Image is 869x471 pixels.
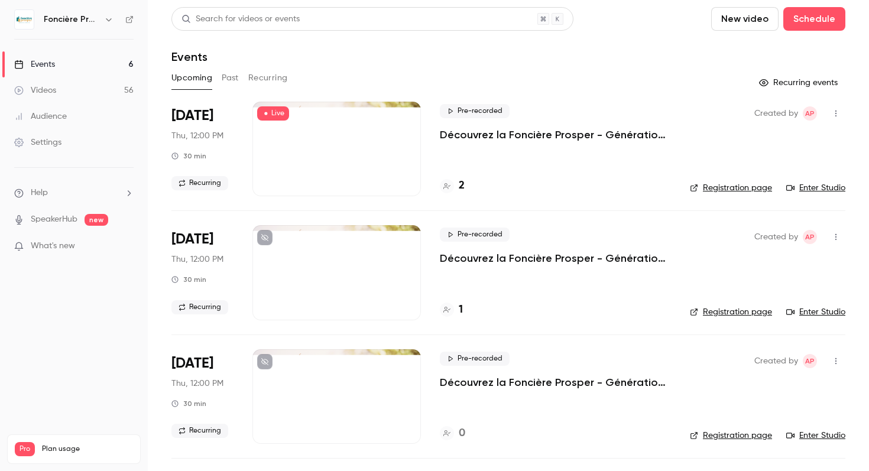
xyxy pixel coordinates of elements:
[459,302,463,318] h4: 1
[44,14,99,25] h6: Foncière Prosper
[171,275,206,284] div: 30 min
[440,425,465,441] a: 0
[171,130,223,142] span: Thu, 12:00 PM
[786,306,845,318] a: Enter Studio
[14,59,55,70] div: Events
[171,349,234,444] div: Sep 25 Thu, 12:00 PM (Europe/Paris)
[690,306,772,318] a: Registration page
[754,354,798,368] span: Created by
[14,137,61,148] div: Settings
[14,187,134,199] li: help-dropdown-opener
[42,444,133,454] span: Plan usage
[440,228,510,242] span: Pre-recorded
[31,213,77,226] a: SpeakerHub
[440,178,465,194] a: 2
[171,50,207,64] h1: Events
[15,442,35,456] span: Pro
[803,230,817,244] span: Anthony PIQUET
[805,106,815,121] span: AP
[803,106,817,121] span: Anthony PIQUET
[171,225,234,320] div: Sep 18 Thu, 12:00 PM (Europe/Paris)
[171,176,228,190] span: Recurring
[440,251,671,265] a: Découvrez la Foncière Prosper - Générations [DEMOGRAPHIC_DATA]
[440,128,671,142] a: Découvrez la Foncière Prosper - Générations [DEMOGRAPHIC_DATA]
[711,7,779,31] button: New video
[440,352,510,366] span: Pre-recorded
[690,430,772,441] a: Registration page
[171,424,228,438] span: Recurring
[171,151,206,161] div: 30 min
[85,214,108,226] span: new
[754,230,798,244] span: Created by
[14,111,67,122] div: Audience
[440,104,510,118] span: Pre-recorded
[257,106,289,121] span: Live
[440,375,671,389] a: Découvrez la Foncière Prosper - Générations [DEMOGRAPHIC_DATA]
[805,354,815,368] span: AP
[171,102,234,196] div: Sep 11 Thu, 12:00 PM (Europe/Paris)
[171,254,223,265] span: Thu, 12:00 PM
[690,182,772,194] a: Registration page
[440,302,463,318] a: 1
[15,10,34,29] img: Foncière Prosper
[171,106,213,125] span: [DATE]
[171,354,213,373] span: [DATE]
[222,69,239,87] button: Past
[171,230,213,249] span: [DATE]
[171,378,223,389] span: Thu, 12:00 PM
[14,85,56,96] div: Videos
[805,230,815,244] span: AP
[754,106,798,121] span: Created by
[248,69,288,87] button: Recurring
[171,69,212,87] button: Upcoming
[31,240,75,252] span: What's new
[786,430,845,441] a: Enter Studio
[754,73,845,92] button: Recurring events
[459,178,465,194] h4: 2
[171,300,228,314] span: Recurring
[803,354,817,368] span: Anthony PIQUET
[181,13,300,25] div: Search for videos or events
[119,241,134,252] iframe: Noticeable Trigger
[786,182,845,194] a: Enter Studio
[459,425,465,441] h4: 0
[31,187,48,199] span: Help
[783,7,845,31] button: Schedule
[171,399,206,408] div: 30 min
